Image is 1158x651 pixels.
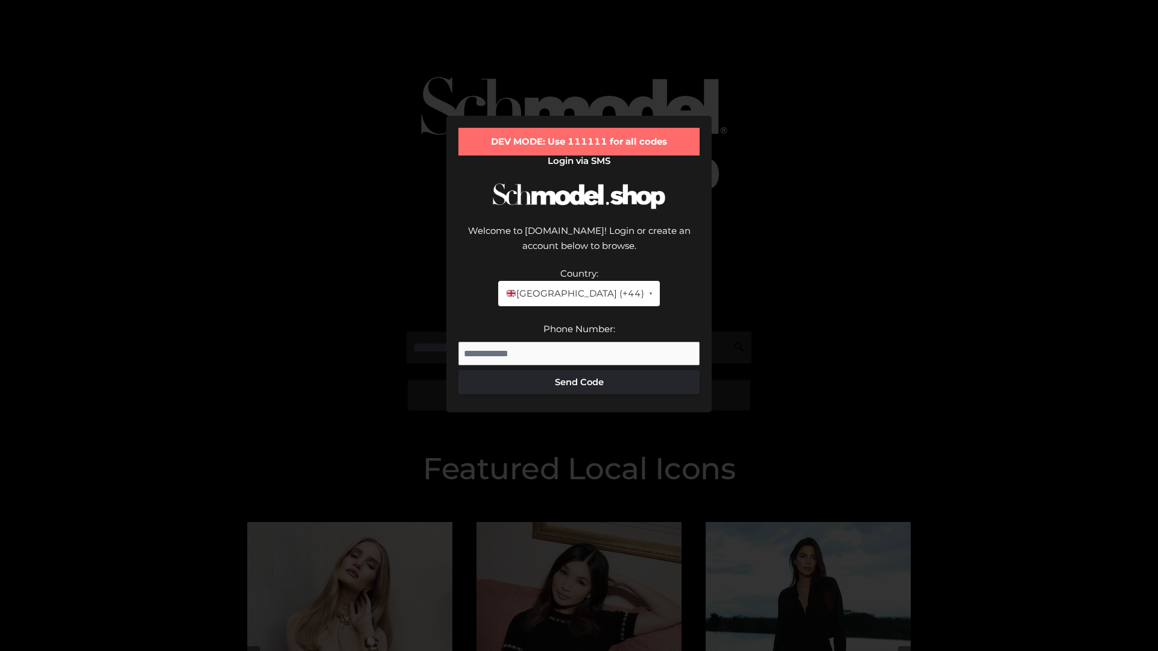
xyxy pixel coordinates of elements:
div: DEV MODE: Use 111111 for all codes [458,128,700,156]
label: Phone Number: [543,323,615,335]
label: Country: [560,268,598,279]
span: [GEOGRAPHIC_DATA] (+44) [505,286,644,301]
img: 🇬🇧 [507,289,516,298]
h2: Login via SMS [458,156,700,166]
div: Welcome to [DOMAIN_NAME]! Login or create an account below to browse. [458,223,700,266]
button: Send Code [458,370,700,394]
img: Schmodel Logo [489,172,669,220]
